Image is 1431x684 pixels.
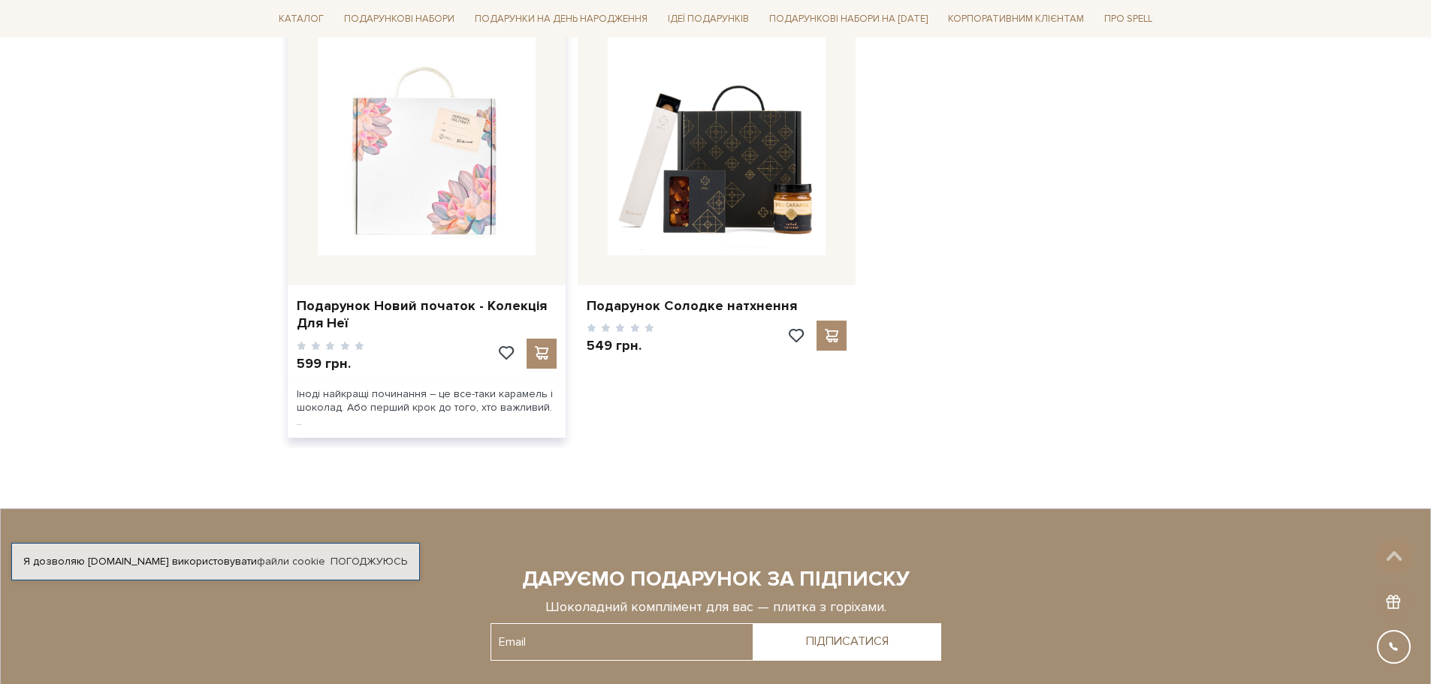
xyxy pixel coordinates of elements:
[662,8,755,31] a: Ідеї подарунків
[942,6,1090,32] a: Корпоративним клієнтам
[331,555,407,568] a: Погоджуюсь
[318,38,536,255] img: Подарунок Новий початок - Колекція Для Неї
[469,8,654,31] a: Подарунки на День народження
[1098,8,1158,31] a: Про Spell
[587,297,847,315] a: Подарунок Солодке натхнення
[297,355,365,372] p: 599 грн.
[338,8,460,31] a: Подарункові набори
[587,337,655,354] p: 549 грн.
[273,8,330,31] a: Каталог
[297,297,557,333] a: Подарунок Новий початок - Колекція Для Неї
[12,555,419,568] div: Я дозволяю [DOMAIN_NAME] використовувати
[763,6,934,32] a: Подарункові набори на [DATE]
[257,555,325,568] a: файли cookie
[288,378,566,438] div: Іноді найкращі починання – це все-таки карамель і шоколад. Або перший крок до того, хто важливий. ..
